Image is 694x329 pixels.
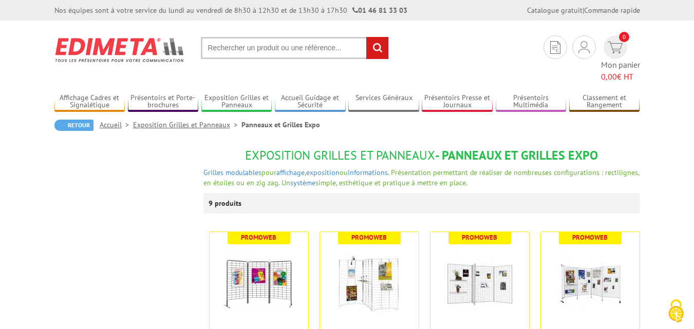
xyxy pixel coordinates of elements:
a: Exposition Grilles et Panneaux [201,93,272,110]
a: système [290,178,315,187]
img: Edimeta [54,31,185,69]
a: Catalogue gratuit [527,6,583,15]
img: devis rapide [550,41,560,54]
button: Cookies (fenêtre modale) [658,294,694,329]
a: Services Généraux [348,93,419,110]
h1: - Panneaux et Grilles Expo [203,149,640,162]
a: Présentoirs et Porte-brochures [128,93,199,110]
img: Cookies (fenêtre modale) [663,298,689,324]
span: 0 [619,32,629,42]
input: rechercher [366,37,388,59]
p: 9 produits [209,193,247,214]
b: Promoweb [241,233,276,242]
span: Mon panier [601,59,640,83]
a: affichage [276,168,305,177]
span: pour , ou . Présentation permettant de réaliser de nombreuses configurations : rectilignes, en ét... [203,168,639,187]
img: devis rapide [608,42,623,53]
a: Affichage Cadres et Signalétique [54,93,125,110]
span: € HT [601,71,640,83]
input: Rechercher un produit ou une référence... [201,37,389,59]
a: Commande rapide [584,6,640,15]
img: Grille d'exposition métallique Zinguée H 200 x L 100 cm [333,247,405,319]
img: devis rapide [578,41,590,53]
b: Promoweb [572,233,608,242]
a: Retour [54,120,93,131]
a: devis rapide 0 Mon panier 0,00€ HT [601,35,640,83]
a: Exposition Grilles et Panneaux [133,120,241,129]
a: exposition [306,168,340,177]
a: Accueil Guidage et Sécurité [275,93,346,110]
b: Promoweb [351,233,387,242]
a: Classement et Rangement [569,93,640,110]
a: Présentoirs Multimédia [496,93,567,110]
a: Présentoirs Presse et Journaux [422,93,493,110]
a: modulables [226,168,261,177]
a: Grilles [203,168,223,177]
a: Accueil [100,120,133,129]
strong: 01 46 81 33 03 [352,6,407,15]
li: Panneaux et Grilles Expo [241,120,320,130]
span: Exposition Grilles et Panneaux [245,147,435,163]
b: Promoweb [462,233,497,242]
div: Nos équipes sont à votre service du lundi au vendredi de 8h30 à 12h30 et de 13h30 à 17h30 [54,5,407,15]
img: Grille d'exposition métallique blanche H 200 x L 100 cm [554,247,626,319]
div: | [527,5,640,15]
a: informations [348,168,388,177]
img: Grilles Exposition Economiques Noires H 200 x L 100 cm [223,247,295,319]
img: Grilles d'exposition robustes métalliques - gris alu - 3 largeurs 70-100-120 cm [444,247,516,319]
span: 0,00 [601,71,617,82]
